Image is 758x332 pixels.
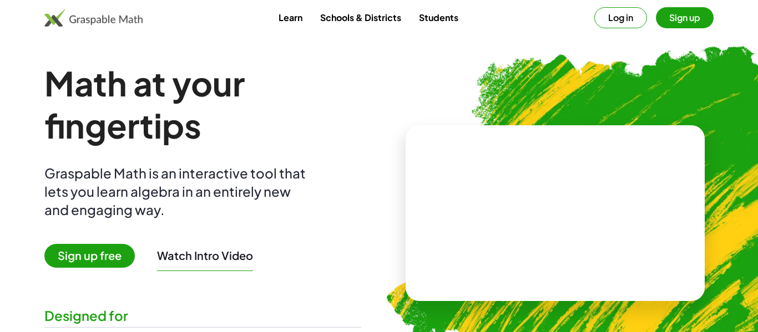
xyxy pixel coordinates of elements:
div: Graspable Math is an interactive tool that lets you learn algebra in an entirely new and engaging... [44,164,311,219]
button: Sign up [656,7,714,28]
button: Watch Intro Video [157,248,253,263]
span: Sign up free [44,244,135,268]
a: Students [410,7,467,28]
h1: Math at your fingertips [44,62,361,146]
a: Learn [270,7,311,28]
a: Schools & Districts [311,7,410,28]
button: Log in [594,7,647,28]
div: Designed for [44,307,361,325]
video: What is this? This is dynamic math notation. Dynamic math notation plays a central role in how Gr... [472,172,639,255]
